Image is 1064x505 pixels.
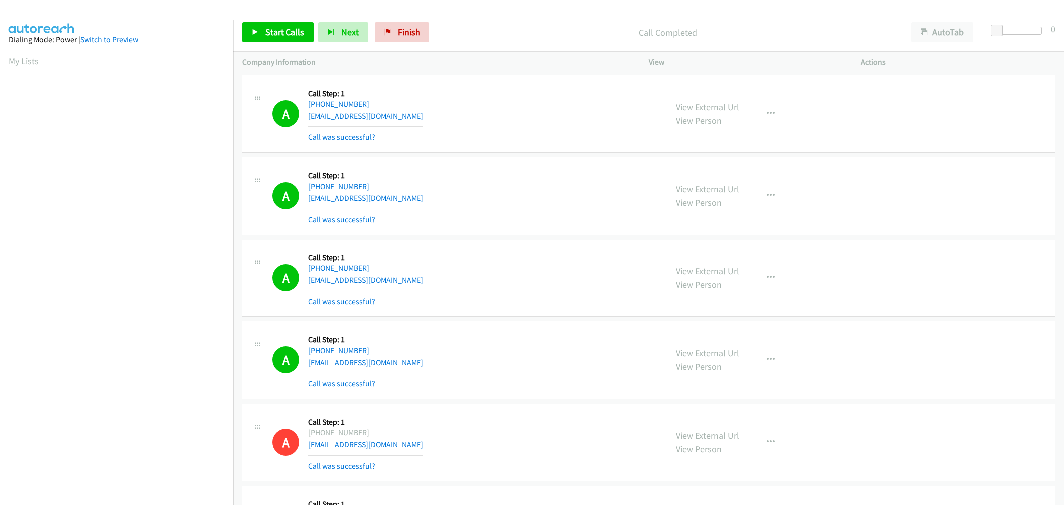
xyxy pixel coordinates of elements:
a: [EMAIL_ADDRESS][DOMAIN_NAME] [308,193,423,203]
a: View External Url [676,265,739,277]
iframe: Resource Center [1036,213,1064,292]
h5: Call Step: 1 [308,171,423,181]
a: Call was successful? [308,379,375,388]
p: Call Completed [443,26,893,39]
h5: Call Step: 1 [308,89,423,99]
a: View Person [676,197,722,208]
span: Start Calls [265,26,304,38]
a: My Lists [9,55,39,67]
a: View External Url [676,183,739,195]
a: View External Url [676,347,739,359]
button: Next [318,22,368,42]
a: [EMAIL_ADDRESS][DOMAIN_NAME] [308,275,423,285]
a: [EMAIL_ADDRESS][DOMAIN_NAME] [308,440,423,449]
a: Call was successful? [308,297,375,306]
h5: Call Step: 1 [308,417,423,427]
div: Delay between calls (in seconds) [996,27,1042,35]
a: Call was successful? [308,215,375,224]
span: Finish [398,26,420,38]
a: [EMAIL_ADDRESS][DOMAIN_NAME] [308,111,423,121]
p: View [649,56,843,68]
h5: Call Step: 1 [308,335,423,345]
a: Finish [375,22,429,42]
a: View Person [676,279,722,290]
a: [PHONE_NUMBER] [308,346,369,355]
a: View Person [676,443,722,455]
a: View Person [676,361,722,372]
p: Company Information [242,56,631,68]
a: [PHONE_NUMBER] [308,182,369,191]
a: Call was successful? [308,132,375,142]
div: [PHONE_NUMBER] [308,427,423,439]
h1: A [272,346,299,373]
h1: A [272,264,299,291]
a: [PHONE_NUMBER] [308,263,369,273]
a: View External Url [676,101,739,113]
a: View External Url [676,430,739,441]
div: Dialing Mode: Power | [9,34,224,46]
a: Start Calls [242,22,314,42]
a: Call was successful? [308,461,375,471]
div: 0 [1051,22,1055,36]
h1: A [272,429,299,456]
a: [PHONE_NUMBER] [308,99,369,109]
a: View Person [676,115,722,126]
p: Actions [861,56,1055,68]
span: Next [341,26,359,38]
a: [EMAIL_ADDRESS][DOMAIN_NAME] [308,358,423,367]
button: AutoTab [911,22,973,42]
h5: Call Step: 1 [308,253,423,263]
h1: A [272,182,299,209]
a: Switch to Preview [80,35,138,44]
h1: A [272,100,299,127]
